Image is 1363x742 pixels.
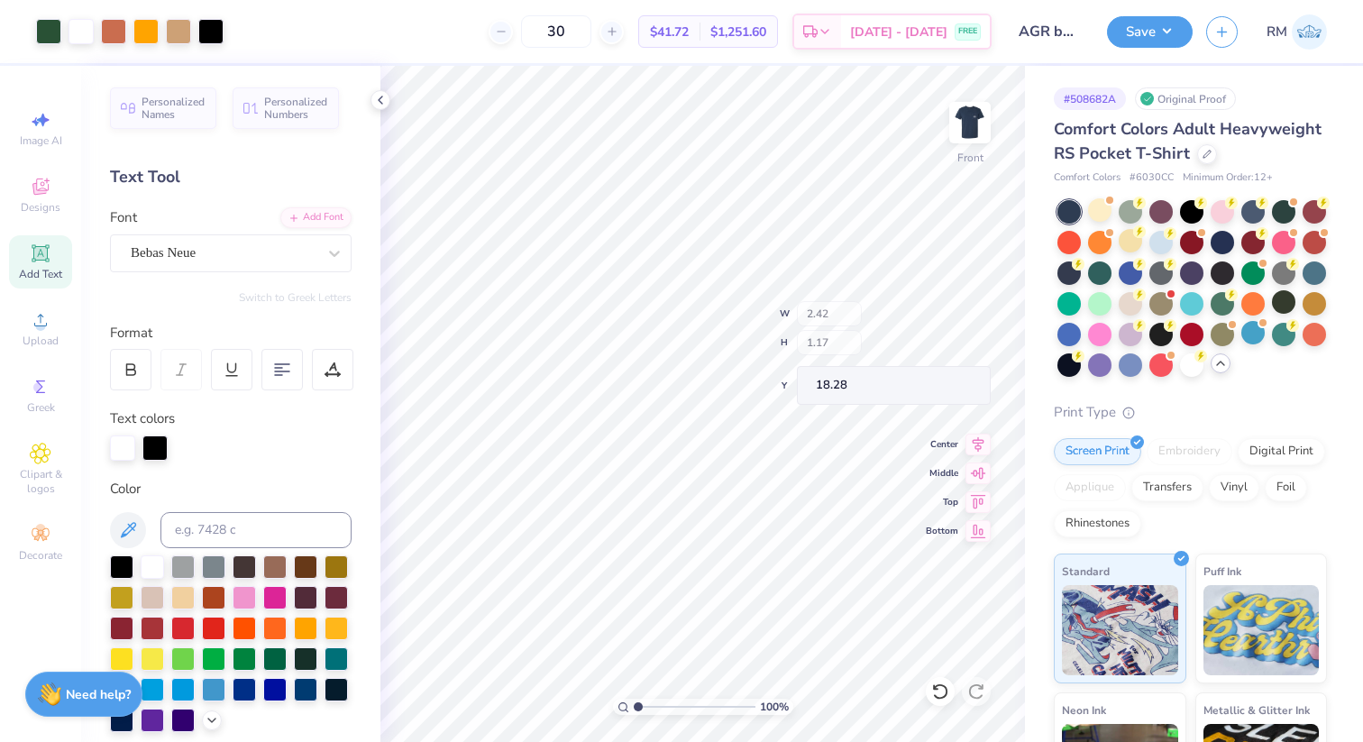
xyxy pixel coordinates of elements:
a: RM [1267,14,1327,50]
strong: Need help? [66,686,131,703]
span: Bottom [926,525,958,537]
div: Rhinestones [1054,510,1141,537]
div: Screen Print [1054,438,1141,465]
img: Puff Ink [1203,585,1320,675]
span: Image AI [20,133,62,148]
span: 100 % [760,699,789,715]
label: Font [110,207,137,228]
button: Save [1107,16,1193,48]
span: Comfort Colors [1054,170,1121,186]
span: Neon Ink [1062,701,1106,719]
span: Puff Ink [1203,562,1241,581]
div: Color [110,479,352,499]
div: Print Type [1054,402,1327,423]
span: Upload [23,334,59,348]
span: Personalized Names [142,96,206,121]
button: Switch to Greek Letters [239,290,352,305]
input: – – [521,15,591,48]
div: Front [957,150,983,166]
span: Minimum Order: 12 + [1183,170,1273,186]
div: Original Proof [1135,87,1236,110]
span: Center [926,438,958,451]
div: Format [110,323,353,344]
div: Foil [1265,474,1307,501]
label: Text colors [110,408,175,429]
div: Add Font [280,207,352,228]
span: Middle [926,467,958,480]
span: [DATE] - [DATE] [850,23,947,41]
span: Personalized Numbers [264,96,328,121]
span: Standard [1062,562,1110,581]
span: Comfort Colors Adult Heavyweight RS Pocket T-Shirt [1054,118,1322,164]
div: Text Tool [110,165,352,189]
div: Embroidery [1147,438,1232,465]
div: Digital Print [1238,438,1325,465]
div: Transfers [1131,474,1203,501]
span: # 6030CC [1130,170,1174,186]
img: Riley Mcdonald [1292,14,1327,50]
div: Vinyl [1209,474,1259,501]
span: FREE [958,25,977,38]
img: Standard [1062,585,1178,675]
span: Greek [27,400,55,415]
span: $1,251.60 [710,23,766,41]
span: Top [926,496,958,508]
input: Untitled Design [1005,14,1093,50]
span: Add Text [19,267,62,281]
div: # 508682A [1054,87,1126,110]
input: e.g. 7428 c [160,512,352,548]
span: $41.72 [650,23,689,41]
img: Front [952,105,988,141]
span: Designs [21,200,60,215]
span: Clipart & logos [9,467,72,496]
div: Applique [1054,474,1126,501]
span: Metallic & Glitter Ink [1203,701,1310,719]
span: RM [1267,22,1287,42]
span: Decorate [19,548,62,563]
